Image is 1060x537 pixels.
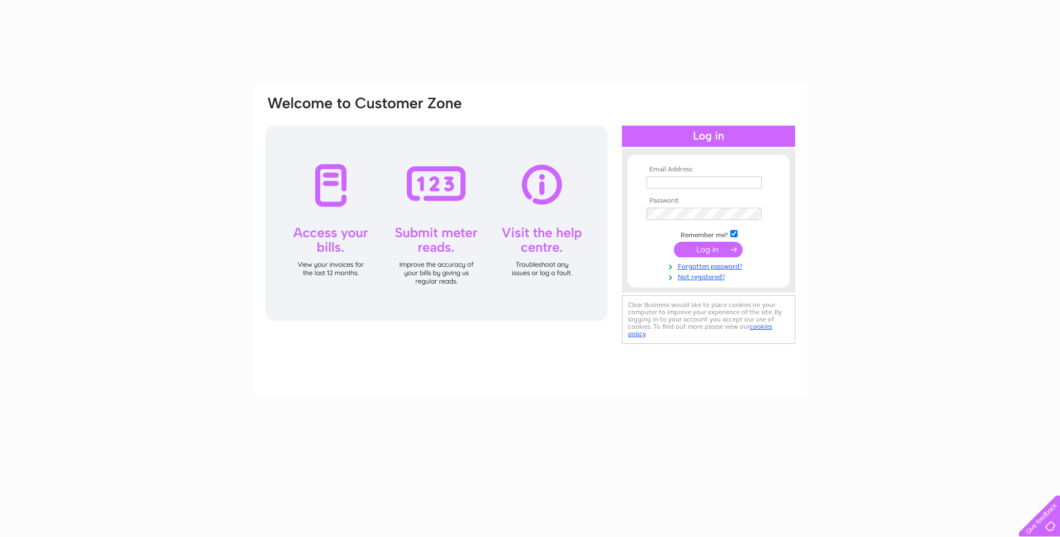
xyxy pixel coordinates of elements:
[644,166,773,174] th: Email Address:
[622,295,795,344] div: Clear Business would like to place cookies on your computer to improve your experience of the sit...
[647,260,773,271] a: Forgotten password?
[647,271,773,281] a: Not registered?
[674,242,743,257] input: Submit
[644,228,773,239] td: Remember me?
[644,197,773,205] th: Password:
[628,323,772,338] a: cookies policy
